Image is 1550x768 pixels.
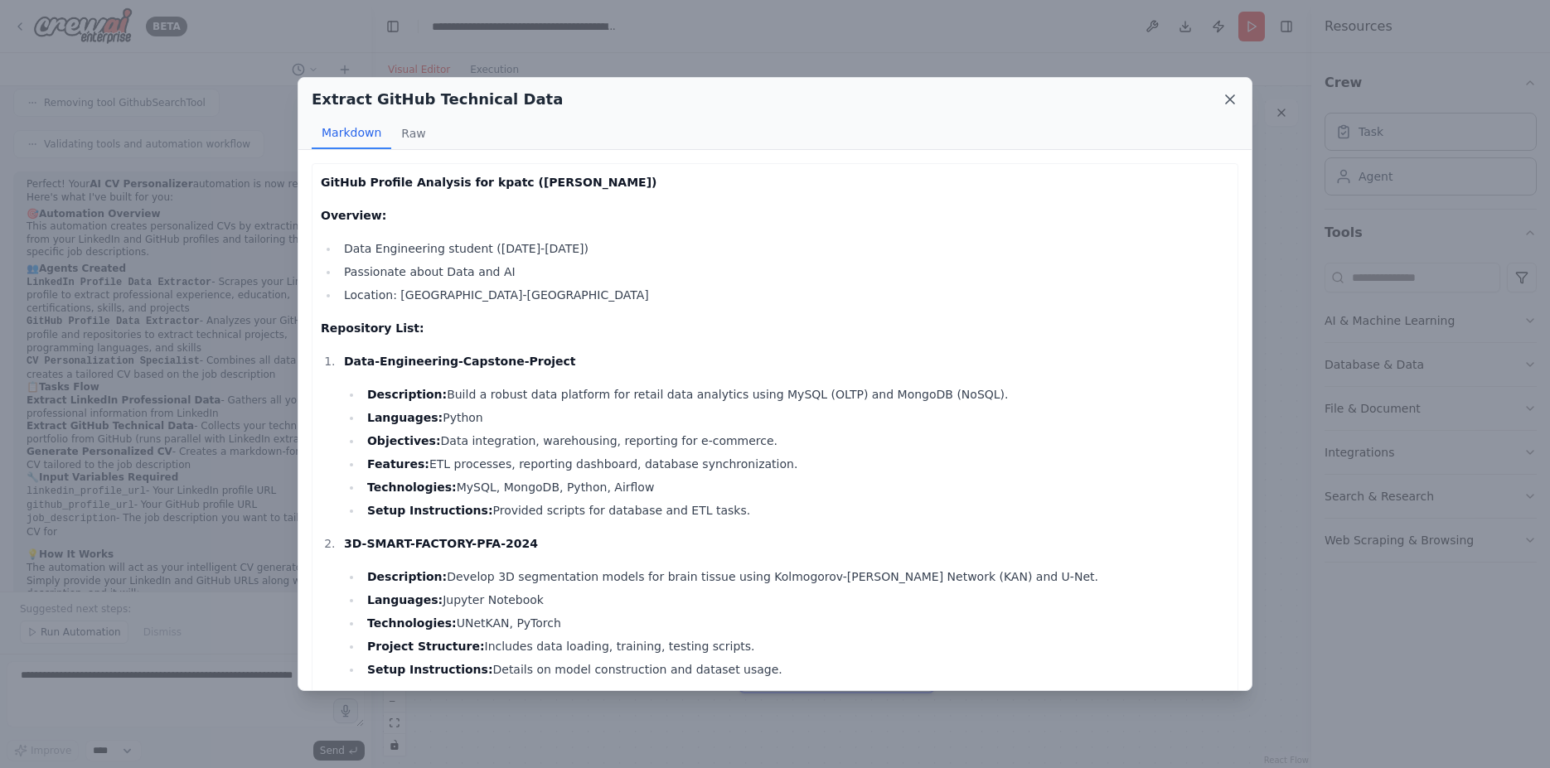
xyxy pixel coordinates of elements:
li: Data integration, warehousing, reporting for e-commerce. [362,431,1229,451]
li: Data Engineering student ([DATE]-[DATE]) [339,239,1229,258]
strong: Repository List: [321,321,424,335]
strong: Technologies: [367,616,457,630]
strong: Objectives: [367,434,441,447]
li: Jupyter Notebook [362,590,1229,610]
li: ETL processes, reporting dashboard, database synchronization. [362,454,1229,474]
strong: Data-Engineering-Capstone-Project [344,355,576,368]
li: Location: [GEOGRAPHIC_DATA]-[GEOGRAPHIC_DATA] [339,285,1229,305]
strong: GitHub Profile Analysis for kpatc ([PERSON_NAME]) [321,176,656,189]
button: Raw [391,118,435,149]
li: Python [362,408,1229,427]
button: Markdown [312,118,391,149]
strong: Overview: [321,209,386,222]
li: MySQL, MongoDB, Python, Airflow [362,477,1229,497]
strong: 3D-SMART-FACTORY-PFA-2024 [344,537,538,550]
strong: Languages: [367,411,443,424]
strong: Features: [367,457,429,471]
strong: Setup Instructions: [367,504,493,517]
h2: Extract GitHub Technical Data [312,88,563,111]
strong: Languages: [367,593,443,606]
strong: Technologies: [367,481,457,494]
strong: Description: [367,388,447,401]
strong: Project Structure: [367,640,485,653]
li: Provided scripts for database and ETL tasks. [362,500,1229,520]
strong: Description: [367,570,447,583]
li: Develop 3D segmentation models for brain tissue using Kolmogorov-[PERSON_NAME] Network (KAN) and ... [362,567,1229,587]
strong: Setup Instructions: [367,663,493,676]
li: Includes data loading, training, testing scripts. [362,636,1229,656]
li: Passionate about Data and AI [339,262,1229,282]
li: Details on model construction and dataset usage. [362,659,1229,679]
li: Build a robust data platform for retail data analytics using MySQL (OLTP) and MongoDB (NoSQL). [362,384,1229,404]
li: UNetKAN, PyTorch [362,613,1229,633]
